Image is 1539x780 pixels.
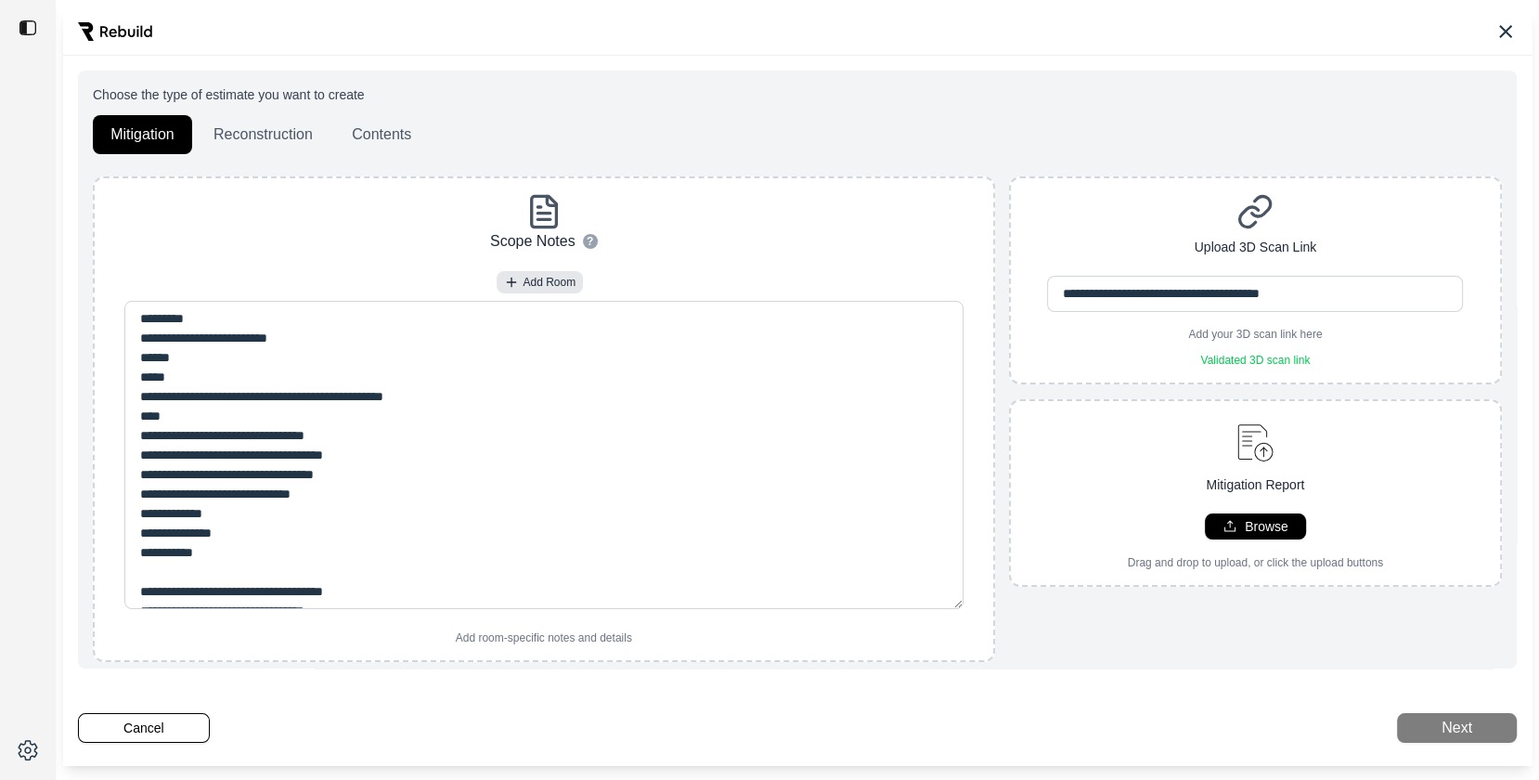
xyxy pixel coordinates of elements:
p: Add room-specific notes and details [456,630,632,645]
button: Browse [1205,513,1306,539]
span: Add Room [523,275,576,290]
button: Reconstruction [196,115,330,154]
p: Upload 3D Scan Link [1195,238,1317,257]
button: Cancel [78,713,210,743]
p: Choose the type of estimate you want to create [93,85,1502,104]
button: Add Room [497,271,583,293]
p: Validated 3D scan link [1189,353,1321,368]
p: Scope Notes [490,230,576,253]
button: Mitigation [93,115,192,154]
img: toggle sidebar [19,19,37,37]
img: upload-document.svg [1229,416,1282,468]
button: Contents [334,115,429,154]
p: Browse [1245,517,1288,536]
img: Rebuild [78,22,152,41]
p: Mitigation Report [1206,475,1304,495]
p: Add your 3D scan link here [1188,327,1322,342]
span: ? [587,234,593,249]
p: Drag and drop to upload, or click the upload buttons [1128,555,1384,570]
